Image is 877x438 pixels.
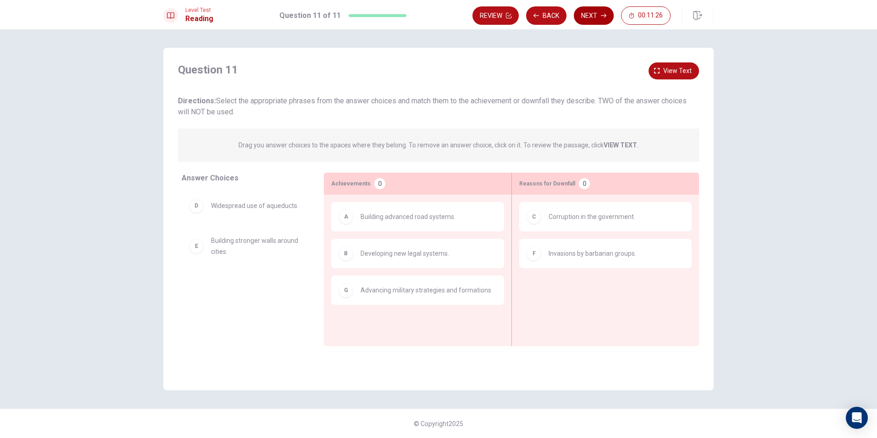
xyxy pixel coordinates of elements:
div: GAdvancing military strategies and formations [331,275,504,305]
div: FInvasions by barbarian groups. [519,239,692,268]
strong: Directions: [178,96,216,105]
span: Level Test [185,7,213,13]
div: CCorruption in the government. [519,202,692,231]
span: Widespread use of aqueducts. [211,200,299,211]
div: Open Intercom Messenger [846,407,868,429]
span: Answer Choices [182,174,239,182]
h4: Question 11 [178,62,238,77]
h1: Question 11 of 11 [279,10,341,21]
span: Select the appropriate phrases from the answer choices and match them to the achievement or downf... [178,96,687,116]
span: © Copyright 2025 [414,420,463,427]
div: B [339,246,353,261]
div: EBuilding stronger walls around cities. [182,228,309,264]
button: 00:11:26 [621,6,671,25]
button: View text [649,62,699,79]
button: Back [526,6,566,25]
span: Developing new legal systems. [361,248,449,259]
span: View text [663,65,692,77]
span: Invasions by barbarian groups. [549,248,636,259]
div: F [527,246,541,261]
div: ABuilding advanced road systems. [331,202,504,231]
button: Next [574,6,614,25]
div: A [339,209,353,224]
span: Reasons for Downfall [519,178,575,189]
button: Review [472,6,519,25]
strong: VIEW TEXT [604,141,637,149]
div: D [189,198,204,213]
div: C [527,209,541,224]
span: 00:11:26 [638,12,663,19]
div: E [189,239,204,253]
span: Corruption in the government. [549,211,635,222]
div: BDeveloping new legal systems. [331,239,504,268]
span: Advancing military strategies and formations [361,285,491,296]
span: Achievements [331,178,371,189]
div: G [339,283,353,298]
span: Building advanced road systems. [361,211,455,222]
div: DWidespread use of aqueducts. [182,191,309,220]
div: 0 [374,178,385,189]
h1: Reading [185,13,213,24]
p: Drag you answer choices to the spaces where they belong. To remove an answer choice, click on it.... [239,140,638,151]
div: 0 [579,178,590,189]
span: Building stronger walls around cities. [211,235,302,257]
